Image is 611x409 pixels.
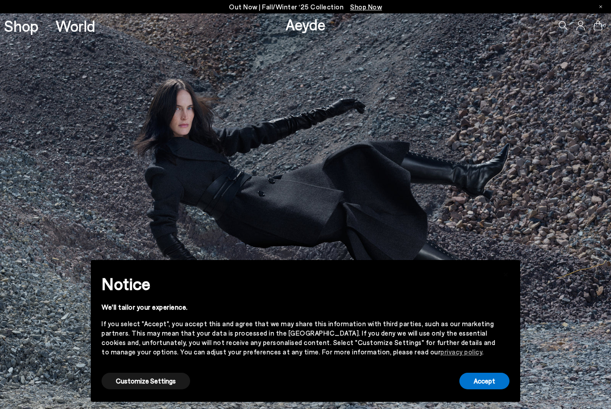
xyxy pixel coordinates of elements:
[102,319,495,357] div: If you select "Accept", you accept this and agree that we may share this information with third p...
[102,272,495,295] h2: Notice
[102,373,190,389] button: Customize Settings
[459,373,509,389] button: Accept
[441,348,482,356] a: privacy policy
[495,263,517,284] button: Close this notice
[102,302,495,312] div: We'll tailor your experience.
[503,267,509,280] span: ×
